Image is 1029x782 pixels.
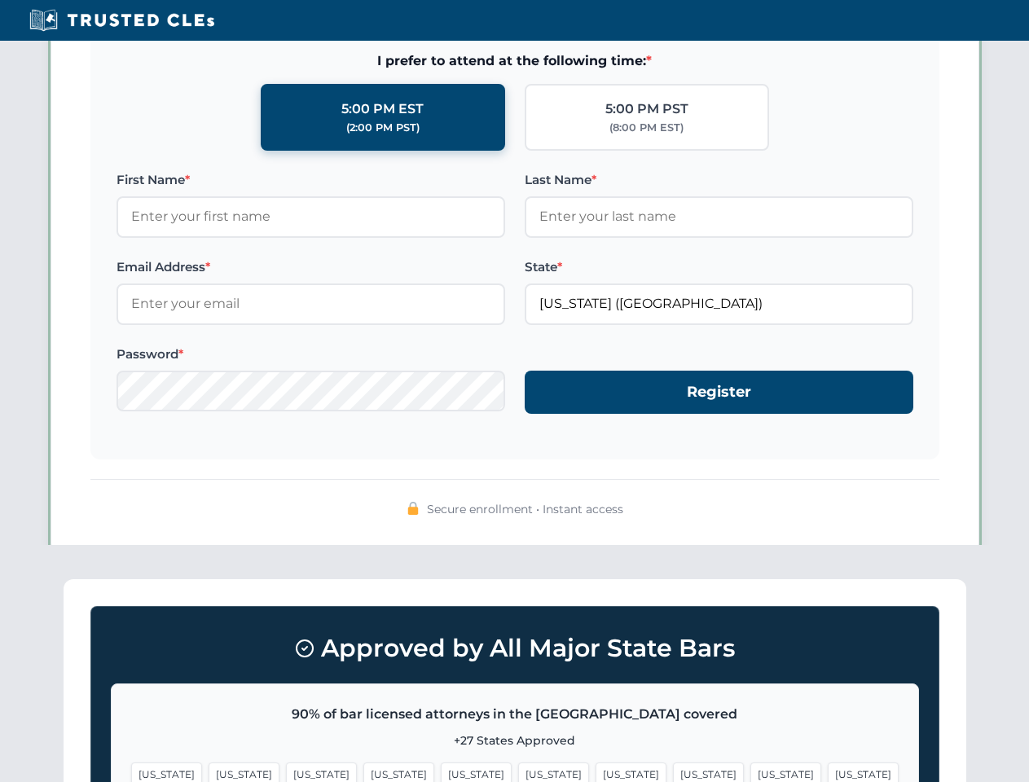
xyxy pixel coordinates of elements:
[407,502,420,515] img: 🔒
[24,8,219,33] img: Trusted CLEs
[525,196,913,237] input: Enter your last name
[117,257,505,277] label: Email Address
[427,500,623,518] span: Secure enrollment • Instant access
[117,345,505,364] label: Password
[131,731,899,749] p: +27 States Approved
[525,257,913,277] label: State
[609,120,684,136] div: (8:00 PM EST)
[117,283,505,324] input: Enter your email
[605,99,688,120] div: 5:00 PM PST
[525,371,913,414] button: Register
[117,51,913,72] span: I prefer to attend at the following time:
[525,170,913,190] label: Last Name
[346,120,420,136] div: (2:00 PM PST)
[131,704,899,725] p: 90% of bar licensed attorneys in the [GEOGRAPHIC_DATA] covered
[341,99,424,120] div: 5:00 PM EST
[117,170,505,190] label: First Name
[111,626,919,670] h3: Approved by All Major State Bars
[117,196,505,237] input: Enter your first name
[525,283,913,324] input: Florida (FL)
